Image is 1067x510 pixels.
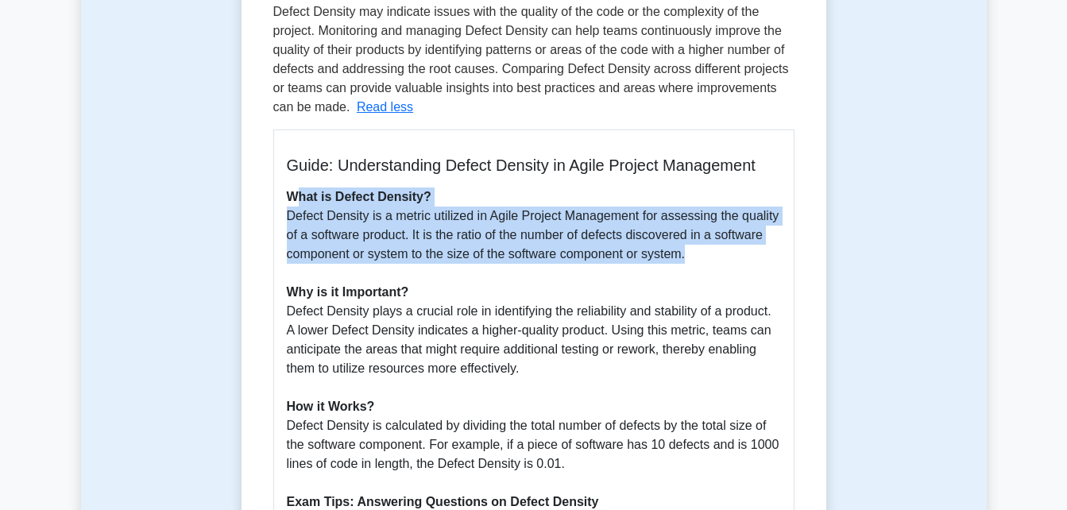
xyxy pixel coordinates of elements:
button: Read less [357,98,413,117]
b: Why is it Important? [287,285,409,299]
b: How it Works? [287,400,375,413]
h5: Guide: Understanding Defect Density in Agile Project Management [287,156,781,175]
b: What is Defect Density? [287,190,431,203]
b: Exam Tips: Answering Questions on Defect Density [287,495,599,508]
